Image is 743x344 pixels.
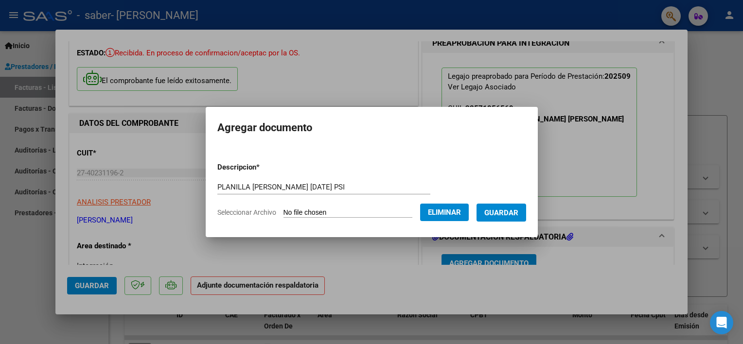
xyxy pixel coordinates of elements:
span: Guardar [484,208,518,217]
span: Seleccionar Archivo [217,208,276,216]
p: Descripcion [217,162,310,173]
span: Eliminar [428,208,461,217]
button: Eliminar [420,204,469,221]
div: Open Intercom Messenger [710,311,733,334]
h2: Agregar documento [217,119,526,137]
button: Guardar [477,204,526,222]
